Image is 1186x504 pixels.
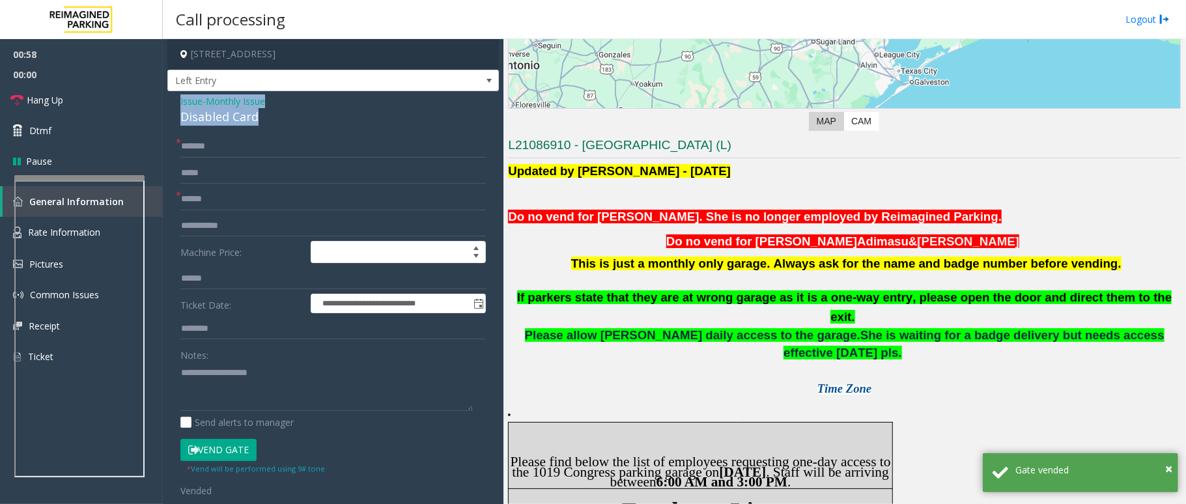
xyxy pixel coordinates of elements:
[187,464,325,473] small: Vend will be performed using 9# tone
[719,464,766,480] span: [DATE]
[13,322,22,330] img: 'icon'
[180,94,203,108] span: Issue
[1165,459,1172,479] button: Close
[525,328,860,342] span: Please allow [PERSON_NAME] daily access to the garage.
[508,164,731,178] span: Updated by [PERSON_NAME] - [DATE]
[177,241,307,263] label: Machine Price:
[467,252,485,262] span: Decrease value
[1015,463,1168,477] div: Gate vended
[857,234,909,249] span: Adimasu
[180,344,208,362] label: Notes:
[517,290,1172,324] b: If parkers state that they are at wrong garage as it is a one-way entry, please open the door and...
[508,210,1002,223] span: Do no vend for [PERSON_NAME]. She is no longer employed by Reimagined Parking.
[26,154,52,168] span: Pause
[1125,12,1170,26] a: Logout
[13,260,23,268] img: 'icon'
[784,328,1164,359] span: She is waiting for a badge delivery but needs access effective [DATE] pls.
[843,112,879,131] label: CAM
[27,93,63,107] span: Hang Up
[509,423,893,489] td: Please find below the list of employees requesting one-day access to the 1019 Congress parking ga...
[13,197,23,206] img: 'icon'
[13,227,21,238] img: 'icon'
[180,108,486,126] div: Disabled Card
[471,294,485,313] span: Toggle popup
[1165,460,1172,477] span: ×
[657,474,787,490] span: 6:00 AM and 3:00 PM
[13,290,23,300] img: 'icon'
[180,439,257,461] button: Vend Gate
[508,137,1181,158] h3: L21086910 - [GEOGRAPHIC_DATA] (L)
[787,474,791,490] span: .
[909,234,917,248] span: &
[666,234,857,248] span: Do no vend for [PERSON_NAME]
[167,39,499,70] h4: [STREET_ADDRESS]
[467,242,485,252] span: Increase value
[168,70,432,91] span: Left Entry
[918,234,1020,248] span: [PERSON_NAME]
[13,351,21,363] img: 'icon'
[177,294,307,313] label: Ticket Date:
[3,186,163,217] a: General Information
[817,385,871,395] a: Time Zone
[180,484,212,497] span: Vended
[571,257,1122,270] span: This is just a monthly only garage. Always ask for the name and badge number before vending.
[817,382,871,395] span: Time Zone
[206,94,265,108] span: Monthly Issue
[1159,12,1170,26] img: logout
[809,112,844,131] label: Map
[203,95,265,107] span: -
[180,415,294,429] label: Send alerts to manager
[169,3,292,35] h3: Call processing
[29,124,51,137] span: Dtmf
[610,464,889,490] span: . Staff will be arriving between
